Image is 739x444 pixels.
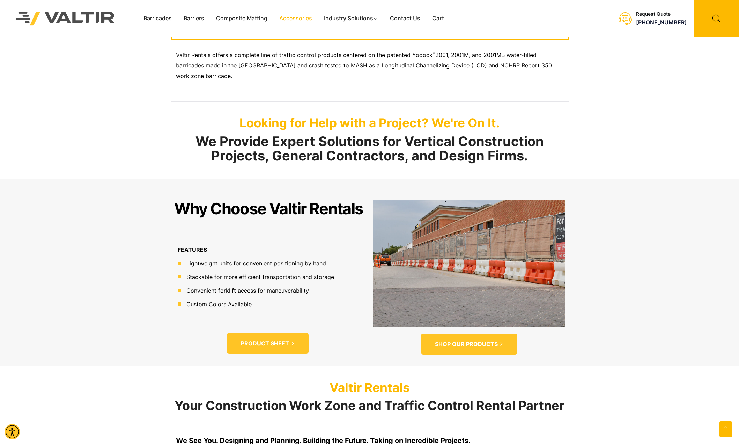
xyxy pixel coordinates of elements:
[171,134,569,164] h2: We Provide Expert Solutions for Vertical Construction Projects, General Contractors, and Design F...
[138,13,178,24] a: Barricades
[185,273,334,281] span: Stackable for more efficient transportation and storage
[185,286,309,295] span: Convenient forklift access for maneuverability
[185,300,252,308] span: Custom Colors Available
[435,341,498,348] span: SHOP OUR PRODUCTS
[373,200,565,326] img: SHOP OUR PRODUCTS
[5,424,20,439] div: Accessibility Menu
[227,333,309,354] a: PRODUCT SHEET
[241,340,289,347] span: PRODUCT SHEET
[273,13,318,24] a: Accessories
[210,13,273,24] a: Composite Matting
[421,334,517,355] a: SHOP OUR PRODUCTS
[5,1,125,36] img: Valtir Rentals
[185,259,326,267] span: Lightweight units for convenient positioning by hand
[636,11,687,17] div: Request Quote
[171,380,569,395] p: Valtir Rentals
[178,13,210,24] a: Barriers
[636,19,687,26] a: call (888) 496-3625
[318,13,384,24] a: Industry Solutions
[433,51,435,56] sup: ®
[171,115,569,130] p: Looking for Help with a Project? We're On It.
[176,51,552,79] span: 2001, 2001M, and 2001MB water-filled barricades made in the [GEOGRAPHIC_DATA] and crash tested to...
[384,13,426,24] a: Contact Us
[174,200,363,217] h2: Why Choose Valtir Rentals
[176,51,433,58] span: Valtir Rentals offers a complete line of traffic control products centered on the patented Yodock
[171,399,569,413] h2: Your Construction Work Zone and Traffic Control Rental Partner
[426,13,450,24] a: Cart
[719,421,732,437] a: Open this option
[178,246,207,253] b: FEATURES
